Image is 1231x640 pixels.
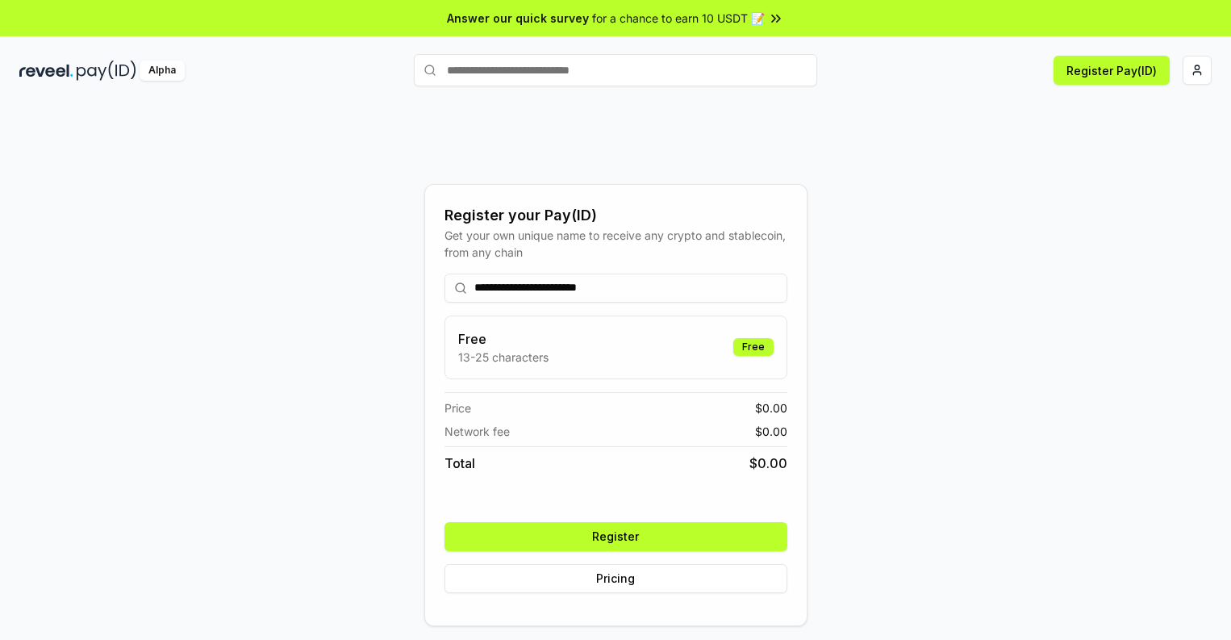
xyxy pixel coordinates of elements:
[755,399,787,416] span: $ 0.00
[458,329,549,349] h3: Free
[733,338,774,356] div: Free
[444,399,471,416] span: Price
[1054,56,1170,85] button: Register Pay(ID)
[444,564,787,593] button: Pricing
[749,454,787,473] span: $ 0.00
[444,522,787,551] button: Register
[447,10,589,27] span: Answer our quick survey
[755,423,787,440] span: $ 0.00
[444,204,787,227] div: Register your Pay(ID)
[444,454,475,473] span: Total
[77,61,136,81] img: pay_id
[592,10,765,27] span: for a chance to earn 10 USDT 📝
[444,227,787,261] div: Get your own unique name to receive any crypto and stablecoin, from any chain
[19,61,73,81] img: reveel_dark
[444,423,510,440] span: Network fee
[458,349,549,366] p: 13-25 characters
[140,61,185,81] div: Alpha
